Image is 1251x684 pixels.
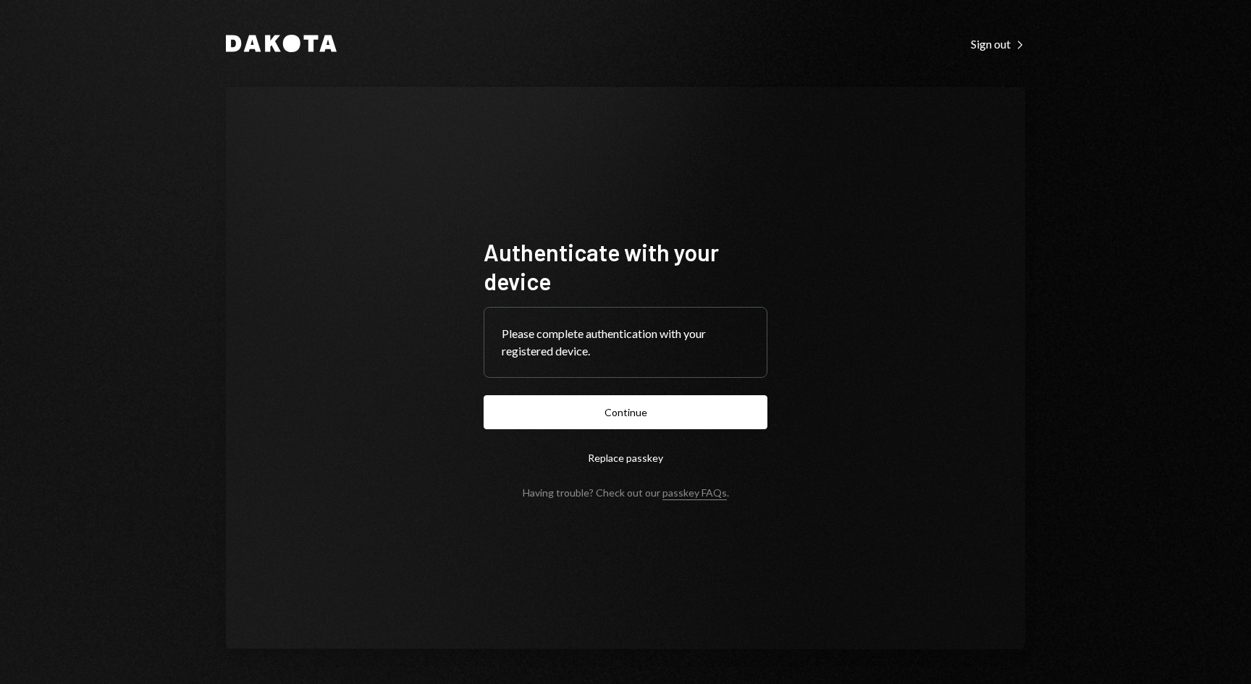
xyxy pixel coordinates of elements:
[662,486,727,500] a: passkey FAQs
[484,395,767,429] button: Continue
[484,441,767,475] button: Replace passkey
[971,35,1025,51] a: Sign out
[484,237,767,295] h1: Authenticate with your device
[971,37,1025,51] div: Sign out
[523,486,729,499] div: Having trouble? Check out our .
[502,325,749,360] div: Please complete authentication with your registered device.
